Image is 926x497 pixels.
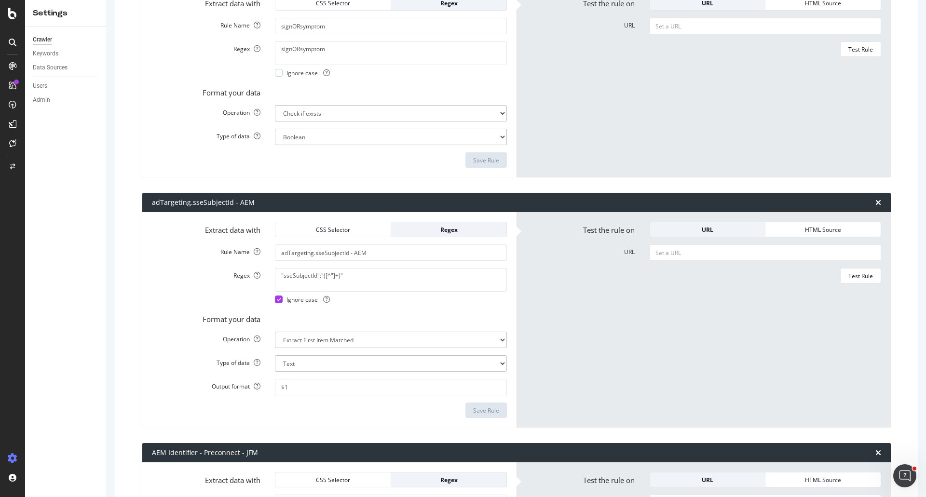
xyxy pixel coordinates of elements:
button: HTML Source [765,222,881,237]
div: adTargeting.sseSubjectId - AEM [152,198,255,207]
button: Regex [391,472,507,487]
div: Crawler [33,35,52,45]
div: Data Sources [33,63,68,73]
label: URL [519,18,642,29]
input: Provide a name [275,244,507,261]
button: Test Rule [840,41,881,57]
div: Regex [399,226,499,234]
span: Ignore case [286,69,330,77]
div: URL [657,476,757,484]
div: times [875,199,881,206]
div: Save Rule [473,156,499,164]
textarea: "sseSubjectId":"([^"]+)" [275,268,507,291]
button: URL [649,222,765,237]
button: Save Rule [465,152,507,168]
div: URL [657,226,757,234]
label: Regex [145,268,268,280]
label: Format your data [145,84,268,98]
input: Provide a name [275,18,507,34]
div: Settings [33,8,99,19]
label: Rule Name [145,244,268,256]
a: Admin [33,95,100,105]
label: Operation [145,105,268,117]
div: AEM Identifier - Preconnect - JFM [152,448,258,457]
div: Admin [33,95,50,105]
div: Test Rule [848,272,873,280]
div: HTML Source [773,476,873,484]
div: Test Rule [848,45,873,54]
button: Test Rule [840,268,881,283]
input: Set a URL [649,244,881,261]
button: CSS Selector [275,472,391,487]
textarea: signORsymptom [275,41,507,65]
label: Rule Name [145,18,268,29]
iframe: Intercom live chat [893,464,916,487]
div: Users [33,81,47,91]
label: Regex [145,41,268,53]
div: HTML Source [773,226,873,234]
button: HTML Source [765,472,881,487]
label: Operation [145,332,268,343]
label: Type of data [145,129,268,140]
span: Ignore case [286,296,330,304]
a: Data Sources [33,63,100,73]
input: Set a URL [649,18,881,34]
input: $1 [275,379,507,395]
label: Extract data with [145,222,268,235]
label: Extract data with [145,472,268,485]
button: Save Rule [465,403,507,418]
button: URL [649,472,765,487]
div: CSS Selector [283,476,383,484]
div: Regex [399,476,499,484]
div: CSS Selector [283,226,383,234]
label: Test the rule on [519,472,642,485]
label: Output format [145,379,268,390]
button: Regex [391,222,507,237]
label: Test the rule on [519,222,642,235]
label: Type of data [145,355,268,367]
div: Keywords [33,49,58,59]
label: URL [519,244,642,256]
a: Users [33,81,100,91]
div: Save Rule [473,406,499,415]
a: Crawler [33,35,100,45]
button: CSS Selector [275,222,391,237]
div: times [875,449,881,457]
label: Format your data [145,311,268,324]
a: Keywords [33,49,100,59]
